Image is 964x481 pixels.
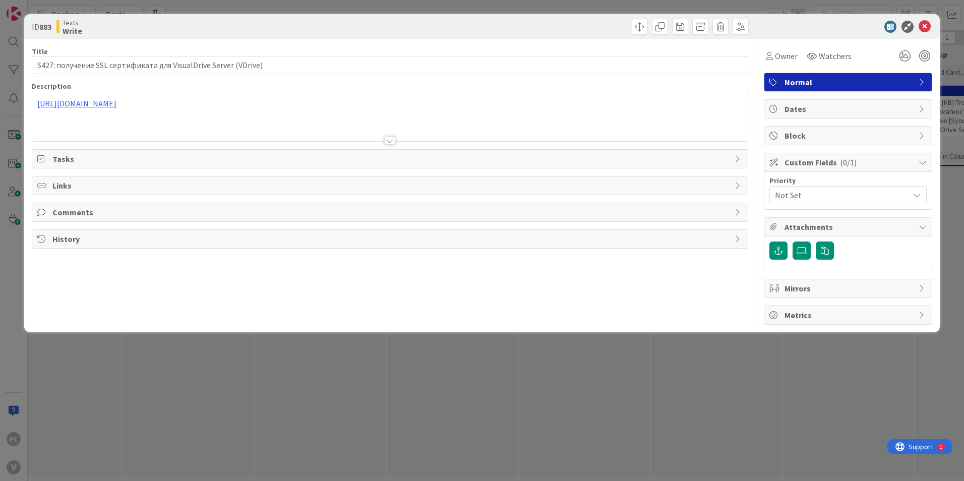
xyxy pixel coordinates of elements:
span: Metrics [785,309,914,321]
b: Write [63,27,82,35]
span: Dates [785,103,914,115]
span: Support [21,2,46,14]
span: Description [32,82,71,91]
span: Attachments [785,221,914,233]
div: Priority [769,177,927,184]
span: Texts [63,19,82,27]
input: type card name here... [32,56,748,74]
span: ID [32,21,51,33]
span: Owner [775,50,798,62]
span: Tasks [52,153,730,165]
b: 883 [39,22,51,32]
span: Mirrors [785,282,914,294]
span: Comments [52,206,730,218]
label: Title [32,47,48,56]
span: Normal [785,76,914,88]
span: History [52,233,730,245]
span: Links [52,179,730,192]
span: Block [785,130,914,142]
span: Custom Fields [785,156,914,168]
div: 1 [52,4,55,12]
span: Not Set [775,188,904,202]
span: Watchers [819,50,852,62]
span: ( 0/1 ) [840,157,857,167]
a: [URL][DOMAIN_NAME] [37,98,116,108]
